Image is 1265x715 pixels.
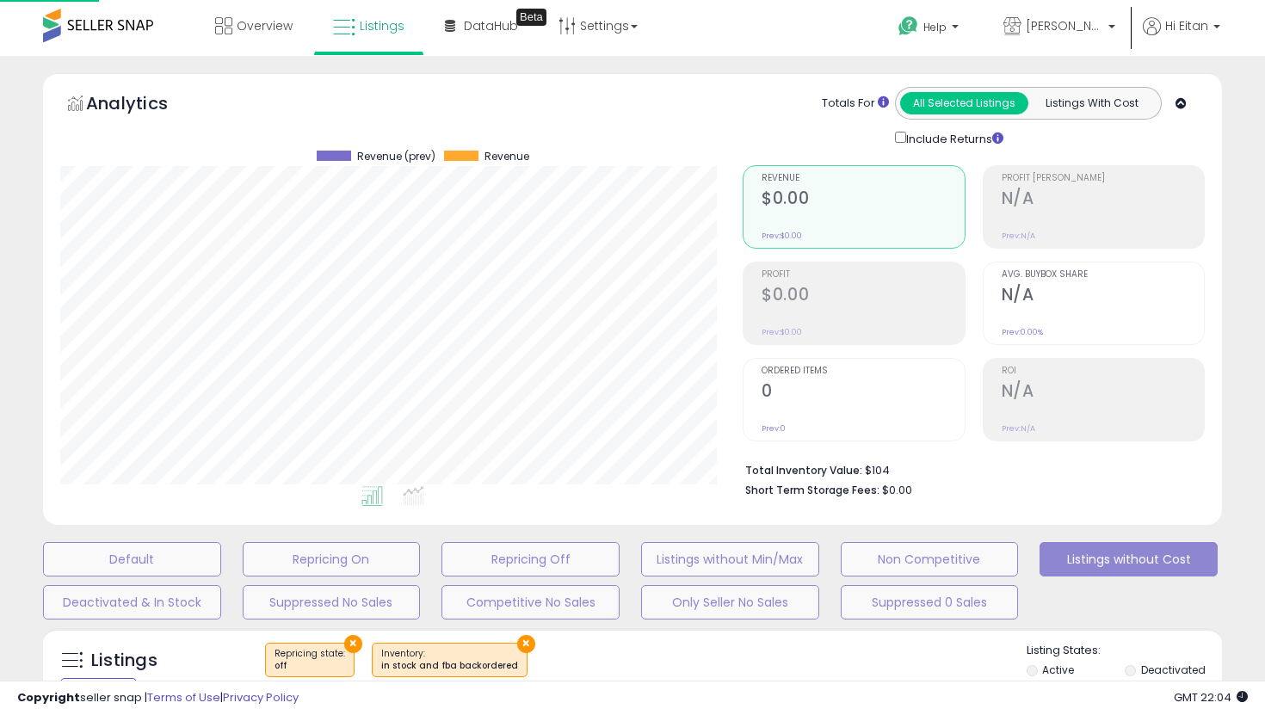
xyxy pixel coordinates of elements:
[745,483,879,497] b: Short Term Storage Fees:
[1002,381,1204,404] h2: N/A
[762,423,786,434] small: Prev: 0
[822,96,889,112] div: Totals For
[441,585,620,619] button: Competitive No Sales
[1143,17,1220,56] a: Hi Eitan
[1002,188,1204,212] h2: N/A
[898,15,919,37] i: Get Help
[762,188,964,212] h2: $0.00
[762,231,802,241] small: Prev: $0.00
[441,542,620,576] button: Repricing Off
[762,174,964,183] span: Revenue
[86,91,201,120] h5: Analytics
[243,585,421,619] button: Suppressed No Sales
[464,17,518,34] span: DataHub
[745,463,862,478] b: Total Inventory Value:
[17,689,80,706] strong: Copyright
[1002,423,1035,434] small: Prev: N/A
[841,542,1019,576] button: Non Competitive
[882,128,1024,148] div: Include Returns
[641,542,819,576] button: Listings without Min/Max
[762,381,964,404] h2: 0
[1026,17,1103,34] span: [PERSON_NAME] Suppliers
[900,92,1028,114] button: All Selected Listings
[841,585,1019,619] button: Suppressed 0 Sales
[762,367,964,376] span: Ordered Items
[1002,327,1043,337] small: Prev: 0.00%
[357,151,435,163] span: Revenue (prev)
[243,542,421,576] button: Repricing On
[1002,367,1204,376] span: ROI
[1002,231,1035,241] small: Prev: N/A
[17,690,299,706] div: seller snap | |
[882,482,912,498] span: $0.00
[762,270,964,280] span: Profit
[1002,174,1204,183] span: Profit [PERSON_NAME]
[516,9,546,26] div: Tooltip anchor
[885,3,976,56] a: Help
[360,17,404,34] span: Listings
[1002,285,1204,308] h2: N/A
[1002,270,1204,280] span: Avg. Buybox Share
[1165,17,1208,34] span: Hi Eitan
[1027,92,1156,114] button: Listings With Cost
[1040,542,1218,576] button: Listings without Cost
[237,17,293,34] span: Overview
[762,285,964,308] h2: $0.00
[762,327,802,337] small: Prev: $0.00
[641,585,819,619] button: Only Seller No Sales
[745,459,1192,479] li: $104
[923,20,947,34] span: Help
[484,151,529,163] span: Revenue
[43,585,221,619] button: Deactivated & In Stock
[43,542,221,576] button: Default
